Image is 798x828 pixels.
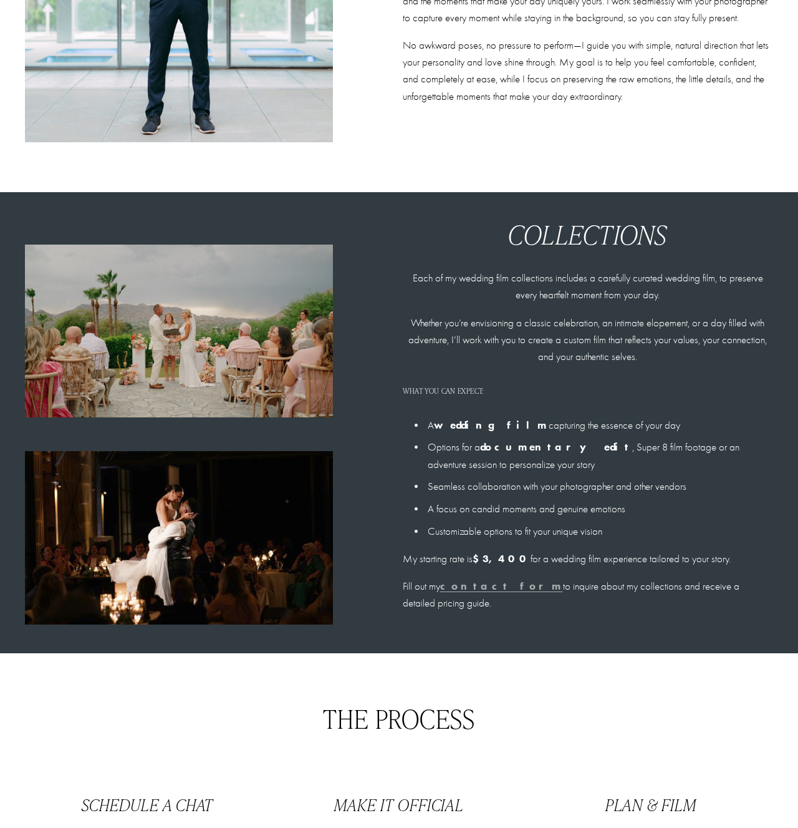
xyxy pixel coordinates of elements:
em: Plan & Film [605,794,696,815]
p: Whether you’re envisioning a classic celebration, an intimate elopement, or a day filled with adv... [403,314,773,366]
h4: What You Can Expect: [403,386,773,395]
p: A capturing the essence of your day [428,417,773,434]
p: Options for a , Super 8 film footage or an adventure session to personalize your story [428,439,773,472]
strong: $3,400 [473,552,531,565]
p: A focus on candid moments and genuine emotions [428,500,773,517]
a: contact form [440,580,563,592]
strong: documentary edit [480,441,632,453]
strong: wedding film [434,419,549,431]
strong: contact form [440,580,563,592]
em: Collections [508,217,667,251]
em: Make it Official [334,794,463,815]
p: No awkward poses, no pressure to perform—I guide you with simple, natural direction that lets you... [403,37,773,105]
h2: The process [25,704,773,733]
em: Schedule a Chat [82,794,213,815]
p: Fill out my to inquire about my collections and receive a detailed pricing guide. [403,578,773,611]
p: Customizable options to fit your unique vision [428,523,773,540]
p: My starting rate is for a wedding film experience tailored to your story. [403,550,773,567]
p: Seamless collaboration with your photographer and other vendors [428,478,773,495]
p: Each of my wedding film collections includes a carefully curated wedding film, to preserve every ... [403,270,773,303]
